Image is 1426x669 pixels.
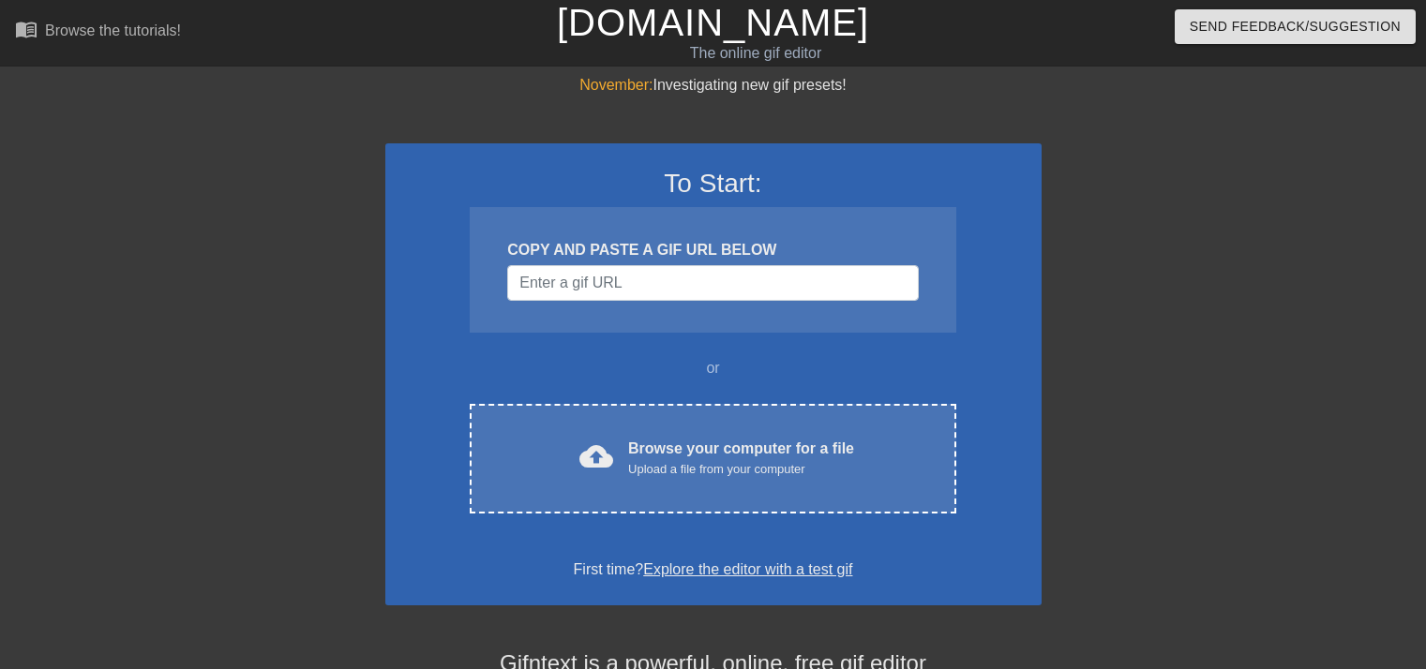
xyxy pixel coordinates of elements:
[628,460,854,479] div: Upload a file from your computer
[628,438,854,479] div: Browse your computer for a file
[15,18,181,47] a: Browse the tutorials!
[1190,15,1401,38] span: Send Feedback/Suggestion
[485,42,1027,65] div: The online gif editor
[507,265,918,301] input: Username
[579,439,613,473] span: cloud_upload
[1175,9,1416,44] button: Send Feedback/Suggestion
[434,357,993,379] div: or
[643,561,852,577] a: Explore the editor with a test gif
[410,168,1017,200] h3: To Start:
[557,2,869,43] a: [DOMAIN_NAME]
[45,22,181,38] div: Browse the tutorials!
[385,74,1042,97] div: Investigating new gif presets!
[507,239,918,261] div: COPY AND PASTE A GIF URL BELOW
[15,18,38,40] span: menu_book
[410,558,1017,581] div: First time?
[579,77,653,93] span: November:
